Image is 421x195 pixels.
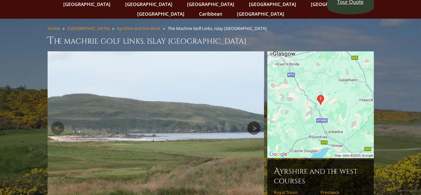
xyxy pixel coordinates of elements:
a: Caribbean [196,9,226,19]
a: Ayrshire and the West [117,25,160,31]
img: Google Map of The Machrie Hotel and Golf Links, United Kingdom [267,51,374,158]
a: [GEOGRAPHIC_DATA] [234,9,288,19]
a: Next [247,121,261,135]
a: [GEOGRAPHIC_DATA] [134,9,188,19]
h6: Ayrshire and the West Courses [274,166,367,186]
h1: The Machrie Golf Links, Islay [GEOGRAPHIC_DATA] [48,34,374,47]
a: [GEOGRAPHIC_DATA] [67,25,109,31]
a: Home [48,25,60,31]
a: Prestwick [320,190,363,195]
a: Royal Troon [274,190,316,195]
a: Previous [51,121,64,135]
li: The Machrie Golf Links, Islay [GEOGRAPHIC_DATA] [168,25,269,31]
